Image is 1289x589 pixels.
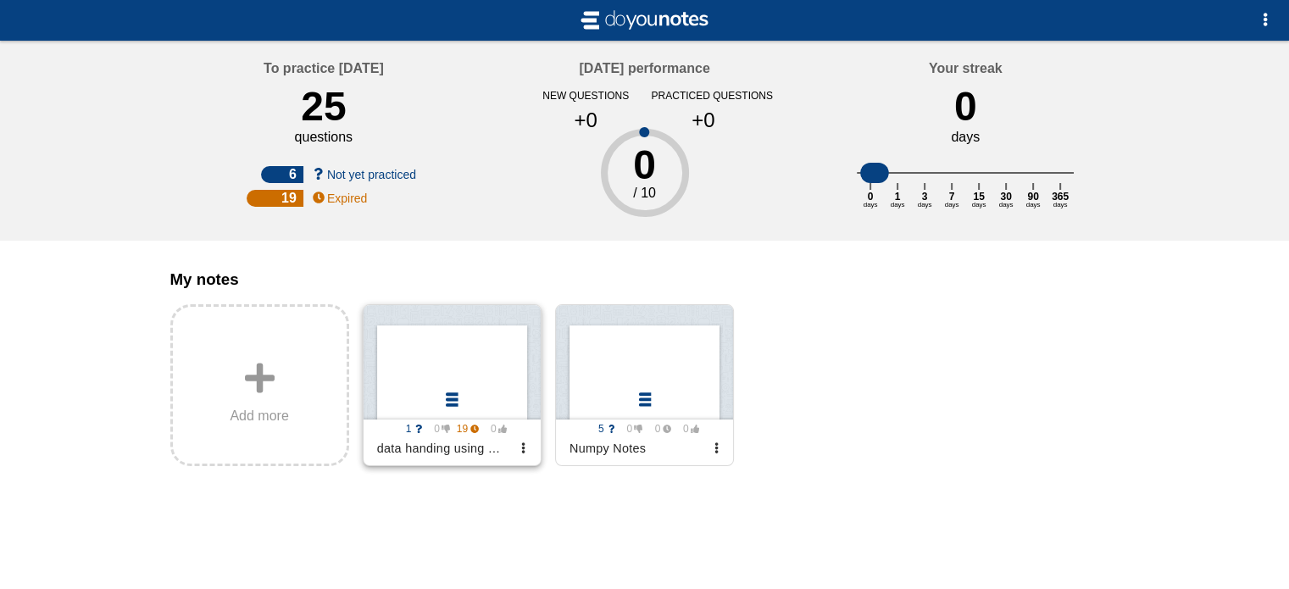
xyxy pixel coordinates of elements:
text: 1 [895,191,901,203]
span: 0 [646,423,671,435]
a: 5 0 0 0 Numpy Notes [555,304,734,466]
div: Numpy Notes [563,435,706,462]
a: 1 0 19 0 data handing using pandas NCERT [363,304,542,466]
div: new questions [534,90,638,102]
div: 19 [247,190,303,207]
span: 0 [481,423,507,435]
span: 0 [618,423,643,435]
div: questions [295,130,353,145]
text: days [864,201,878,208]
span: Not yet practiced [327,168,416,181]
text: days [972,201,986,208]
text: 0 [868,191,874,203]
span: 0 [675,423,700,435]
div: data handing using pandas NCERT [370,435,514,462]
div: +0 [658,108,749,132]
div: days [951,130,980,145]
div: 0 [954,83,977,130]
h4: [DATE] performance [579,61,709,76]
text: days [945,201,959,208]
span: 0 [425,423,451,435]
text: 365 [1052,191,1069,203]
span: Expired [327,192,367,205]
span: 5 [589,423,614,435]
div: 25 [301,83,346,130]
text: days [1026,201,1041,208]
span: 1 [397,423,422,435]
h4: Your streak [929,61,1003,76]
text: 30 [1000,191,1012,203]
div: +0 [541,108,631,132]
text: 3 [922,191,928,203]
div: 6 [261,166,303,183]
text: 15 [973,191,985,203]
span: 19 [453,423,479,435]
text: days [999,201,1014,208]
text: days [891,201,905,208]
text: days [1053,201,1068,208]
h4: To practice [DATE] [264,61,384,76]
text: days [918,201,932,208]
h3: My notes [170,270,1120,289]
img: svg+xml;base64,CiAgICAgIDxzdmcgdmlld0JveD0iLTIgLTIgMjAgNCIgeG1sbnM9Imh0dHA6Ly93d3cudzMub3JnLzIwMD... [577,7,713,34]
button: Options [1248,3,1282,37]
text: 7 [949,191,955,203]
span: Add more [230,408,288,424]
div: practiced questions [652,90,756,102]
div: 0 [527,145,762,186]
text: 90 [1027,191,1039,203]
div: / 10 [527,186,762,201]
